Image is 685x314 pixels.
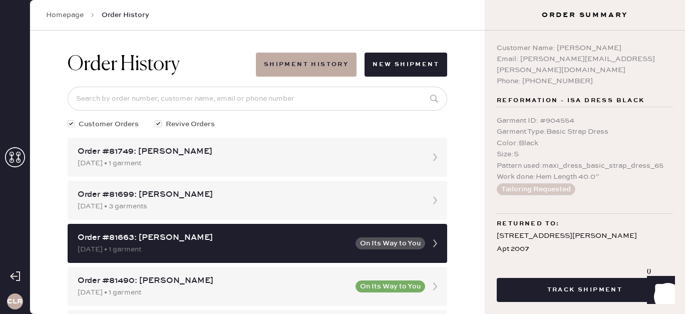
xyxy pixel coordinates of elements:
[68,87,447,111] input: Search by order number, customer name, email or phone number
[356,237,425,249] button: On Its Way to You
[78,287,350,298] div: [DATE] • 1 garment
[79,119,139,130] span: Customer Orders
[102,10,149,20] span: Order History
[78,146,419,158] div: Order #81749: [PERSON_NAME]
[497,183,575,195] button: Tailoring Requested
[497,160,673,171] div: Pattern used : maxi_dress_basic_strap_dress_65
[497,76,673,87] div: Phone: [PHONE_NUMBER]
[256,53,357,77] button: Shipment History
[497,278,673,302] button: Track Shipment
[497,138,673,149] div: Color : Black
[637,269,680,312] iframe: Front Chat
[7,298,23,305] h3: CLR
[78,189,419,201] div: Order #81699: [PERSON_NAME]
[78,244,350,255] div: [DATE] • 1 garment
[497,95,645,107] span: Reformation - Isa Dress Black
[46,10,84,20] a: Homepage
[497,284,673,294] a: Track Shipment
[78,232,350,244] div: Order #81663: [PERSON_NAME]
[497,54,673,76] div: Email: [PERSON_NAME][EMAIL_ADDRESS][PERSON_NAME][DOMAIN_NAME]
[497,171,673,182] div: Work done : Hem Length 40.0”
[68,53,180,77] h1: Order History
[356,280,425,292] button: On Its Way to You
[166,119,215,130] span: Revive Orders
[497,43,673,54] div: Customer Name: [PERSON_NAME]
[497,115,673,126] div: Garment ID : # 904554
[78,158,419,169] div: [DATE] • 1 garment
[78,201,419,212] div: [DATE] • 3 garments
[497,230,673,268] div: [STREET_ADDRESS][PERSON_NAME] Apt 2007 [GEOGRAPHIC_DATA] , IL 60614
[78,275,350,287] div: Order #81490: [PERSON_NAME]
[497,126,673,137] div: Garment Type : Basic Strap Dress
[497,218,560,230] span: Returned to:
[485,10,685,20] h3: Order Summary
[365,53,447,77] button: New Shipment
[497,149,673,160] div: Size : S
